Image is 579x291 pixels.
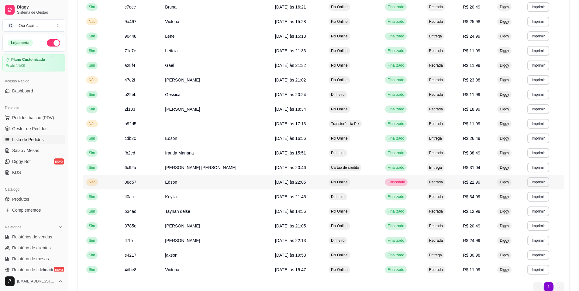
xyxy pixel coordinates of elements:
[463,19,480,24] span: R$ 25,98
[498,48,510,53] span: Diggy
[428,180,444,185] span: Retirada
[125,136,136,141] span: cdb2c
[498,78,510,82] span: Diggy
[330,253,349,258] span: Pix Online
[330,19,349,24] span: Pix Online
[498,63,510,68] span: Diggy
[386,267,405,272] span: Finalizado
[165,165,236,170] span: [PERSON_NAME] [PERSON_NAME]
[165,151,194,155] span: Iranda Mariana
[2,76,65,86] div: Acesso Rápido
[88,19,97,24] span: Não
[275,180,306,185] span: [DATE] às 22:05
[527,192,549,202] button: Imprimir
[463,165,480,170] span: R$ 31,04
[498,136,510,141] span: Diggy
[527,31,549,41] button: Imprimir
[125,78,135,82] span: 47e2f
[17,10,63,15] span: Sistema de Gestão
[527,17,549,26] button: Imprimir
[275,267,306,272] span: [DATE] às 15:47
[463,194,480,199] span: R$ 34,99
[428,121,444,126] span: Retirada
[386,223,405,228] span: Finalizado
[12,147,39,154] span: Salão / Mesas
[125,92,136,97] span: b22eb
[12,137,44,143] span: Lista de Pedidos
[165,194,177,199] span: Keylla
[2,146,65,155] a: Salão / Mesas
[2,254,65,264] a: Relatório de mesas
[88,223,96,228] span: Sim
[527,265,549,275] button: Imprimir
[165,19,179,24] span: Victoria
[330,165,360,170] span: Cartão de crédito
[2,19,65,32] button: Select a team
[12,169,21,175] span: KDS
[463,180,480,185] span: R$ 22,99
[386,34,405,39] span: Finalizado
[275,238,306,243] span: [DATE] às 22:13
[19,23,38,29] div: Oxi Açaí ...
[12,256,49,262] span: Relatório de mesas
[330,63,349,68] span: Pix Online
[165,209,190,214] span: Taynan deise
[498,34,510,39] span: Diggy
[463,92,480,97] span: R$ 11,99
[498,209,510,214] span: Diggy
[88,48,96,53] span: Sim
[386,92,405,97] span: Finalizado
[275,107,306,112] span: [DATE] às 18:34
[2,135,65,144] a: Lista de Pedidos
[11,57,45,62] article: Plano Customizado
[2,274,65,289] button: [EMAIL_ADDRESS][DOMAIN_NAME]
[386,194,405,199] span: Finalizado
[463,223,480,228] span: R$ 20,49
[386,165,405,170] span: Finalizado
[386,209,405,214] span: Finalizado
[463,5,480,9] span: R$ 20,49
[2,168,65,177] a: KDS
[498,107,510,112] span: Diggy
[463,136,480,141] span: R$ 26,49
[88,92,96,97] span: Sim
[330,180,349,185] span: Pix Online
[165,238,200,243] span: [PERSON_NAME]
[428,19,444,24] span: Retirada
[125,238,133,243] span: ff7fb
[165,34,174,39] span: Lene
[2,86,65,96] a: Dashboard
[125,48,136,53] span: 71c7e
[527,163,549,172] button: Imprimir
[527,236,549,245] button: Imprimir
[12,196,29,202] span: Produtos
[428,92,444,97] span: Retirada
[125,223,136,228] span: 3785e
[463,267,480,272] span: R$ 11,99
[125,5,136,9] span: c7ece
[330,223,349,228] span: Pix Online
[125,209,136,214] span: b34ad
[527,119,549,129] button: Imprimir
[88,151,96,155] span: Sim
[386,63,405,68] span: Finalizado
[125,151,135,155] span: fb2ed
[88,194,96,199] span: Sim
[275,136,306,141] span: [DATE] às 16:56
[330,267,349,272] span: Pix Online
[2,103,65,113] div: Dia a dia
[275,165,306,170] span: [DATE] às 20:46
[88,78,97,82] span: Não
[275,209,306,214] span: [DATE] às 14:56
[2,243,65,253] a: Relatório de clientes
[428,78,444,82] span: Retirada
[428,267,444,272] span: Retirada
[498,121,510,126] span: Diggy
[12,115,54,121] span: Pedidos balcão (PDV)
[275,48,306,53] span: [DATE] às 21:33
[386,151,405,155] span: Finalizado
[125,194,134,199] span: ff0ac
[165,63,174,68] span: Gael
[8,40,33,46] div: Loja aberta
[125,267,136,272] span: 4dbe8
